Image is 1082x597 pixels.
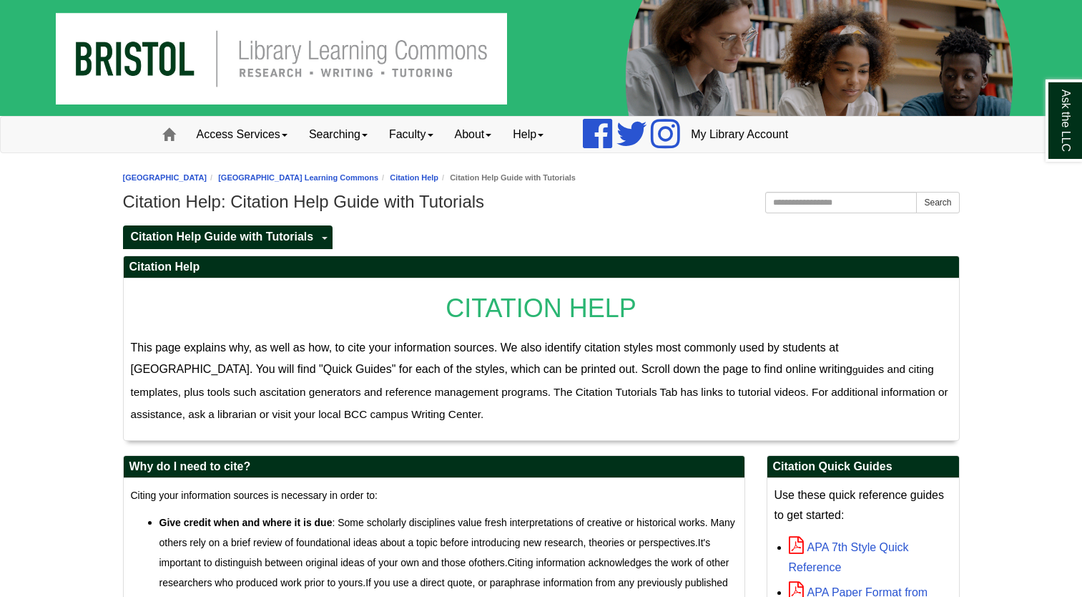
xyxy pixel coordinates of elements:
h2: Citation Quick Guides [767,456,959,478]
span: others. [477,557,508,568]
a: My Library Account [680,117,799,152]
button: Search [916,192,959,213]
h2: Citation Help [124,256,959,278]
a: Searching [298,117,378,152]
strong: Give credit when and where it is due [159,517,333,528]
p: Use these quick reference guides to get started: [774,485,952,525]
h2: Why do I need to cite? [124,456,744,478]
a: Citation Help [390,173,438,182]
a: [GEOGRAPHIC_DATA] Learning Commons [218,173,378,182]
nav: breadcrumb [123,171,960,185]
a: Citation Help Guide with Tutorials [123,225,318,249]
span: It's important to distinguish between original ideas of your own and those of [159,537,711,568]
span: g [852,364,858,375]
a: Access Services [186,117,298,152]
div: Guide Pages [123,224,960,248]
span: CITATION HELP [446,293,636,323]
a: APA 7th Style Quick Reference [789,541,909,573]
span: Citation Help Guide with Tutorials [131,230,314,243]
li: Citation Help Guide with Tutorials [438,171,576,185]
a: Faculty [378,117,444,152]
a: Help [502,117,554,152]
span: Citing your information sources is necessary in order to: [131,490,378,501]
a: About [444,117,503,152]
h1: Citation Help: Citation Help Guide with Tutorials [123,192,960,212]
span: This page explains why, as well as how, to cite your information sources. We also identify citati... [131,341,858,375]
span: uides and citing templates, plus tools such as [131,363,934,398]
span: citation generators and reference management programs. The Citation Tutorials Tab has links to tu... [131,386,948,421]
a: [GEOGRAPHIC_DATA] [123,173,207,182]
